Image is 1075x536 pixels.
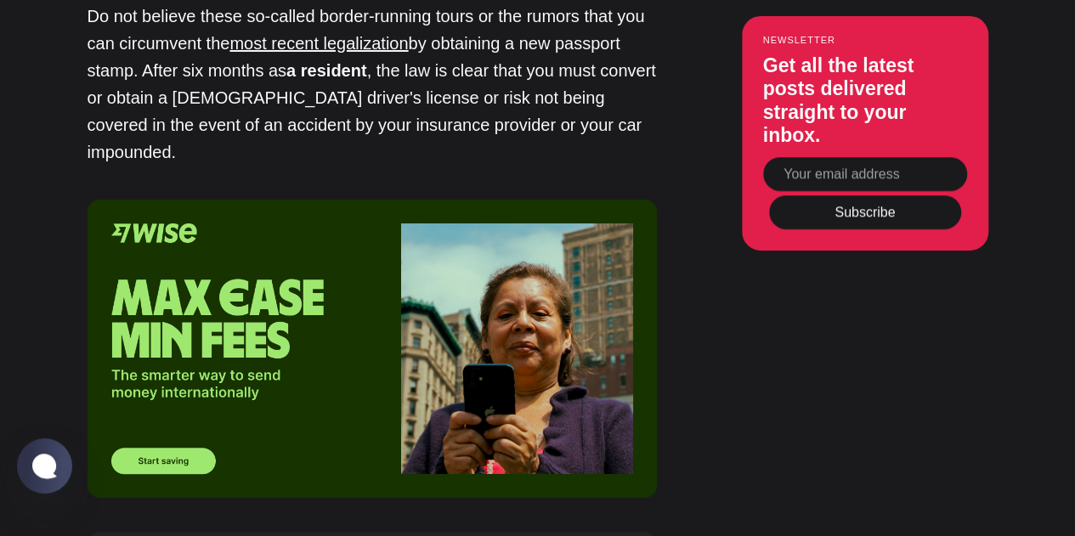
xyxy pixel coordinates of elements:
[763,158,967,192] input: Your email address
[289,73,344,89] span: Ikamet
[189,34,440,65] h1: Start the conversation
[258,116,371,153] button: Sign up now
[769,196,961,230] button: Subscribe
[286,61,366,80] strong: a resident
[227,163,352,183] span: Already a member?
[355,164,402,182] button: Sign in
[229,34,408,53] a: most recent legalization
[763,35,967,45] small: Newsletter
[88,3,657,166] p: Do not believe these so-called border-running tours or the rumors that you can circumvent the by ...
[27,71,602,93] p: Become a member of to start commenting.
[763,54,967,148] h3: Get all the latest posts delivered straight to your inbox.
